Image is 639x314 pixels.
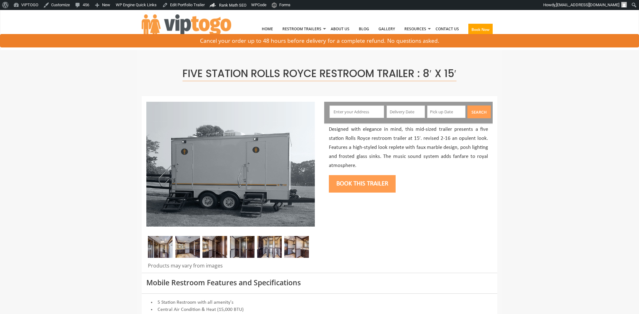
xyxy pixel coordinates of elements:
[400,13,431,45] a: Resources
[183,66,456,81] span: Five Station Rolls Royce Restroom Trailer : 8′ x 15′
[431,13,464,45] a: Contact Us
[329,125,488,170] p: Designed with elegance in mind, this mid-sized trailer presents a five station Rolls Royce restro...
[427,105,466,118] input: Pick up Date
[468,24,493,36] button: Book Now
[374,13,400,45] a: Gallery
[467,105,491,118] button: Search
[202,236,227,258] img: Restroom Trailer
[230,236,255,258] img: Restroom Trailer
[329,175,396,193] button: Book this trailer
[284,236,309,258] img: Restroom Trailer
[146,102,315,227] img: Full view of five station restroom trailer with two separate doors for men and women
[146,262,315,273] div: Products may vary from images
[387,105,425,118] input: Delivery Date
[329,105,384,118] input: Enter your Address
[219,3,246,7] span: Rank Math SEO
[148,236,173,258] img: Restroom Trailer
[354,13,374,45] a: Blog
[146,306,493,313] li: Central Air Condition & Heat (15,000 BTU)
[175,236,200,258] img: Restroom trailer rental
[464,13,497,49] a: Book Now
[278,13,326,45] a: Restroom Trailers
[326,13,354,45] a: About Us
[257,13,278,45] a: Home
[142,14,231,40] img: VIPTOGO
[556,2,619,7] span: [EMAIL_ADDRESS][DOMAIN_NAME]
[257,236,282,258] img: Restroom Trailer
[146,299,493,306] li: 5 Station Restroom with all amenity's
[146,279,493,287] h3: Mobile Restroom Features and Specifications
